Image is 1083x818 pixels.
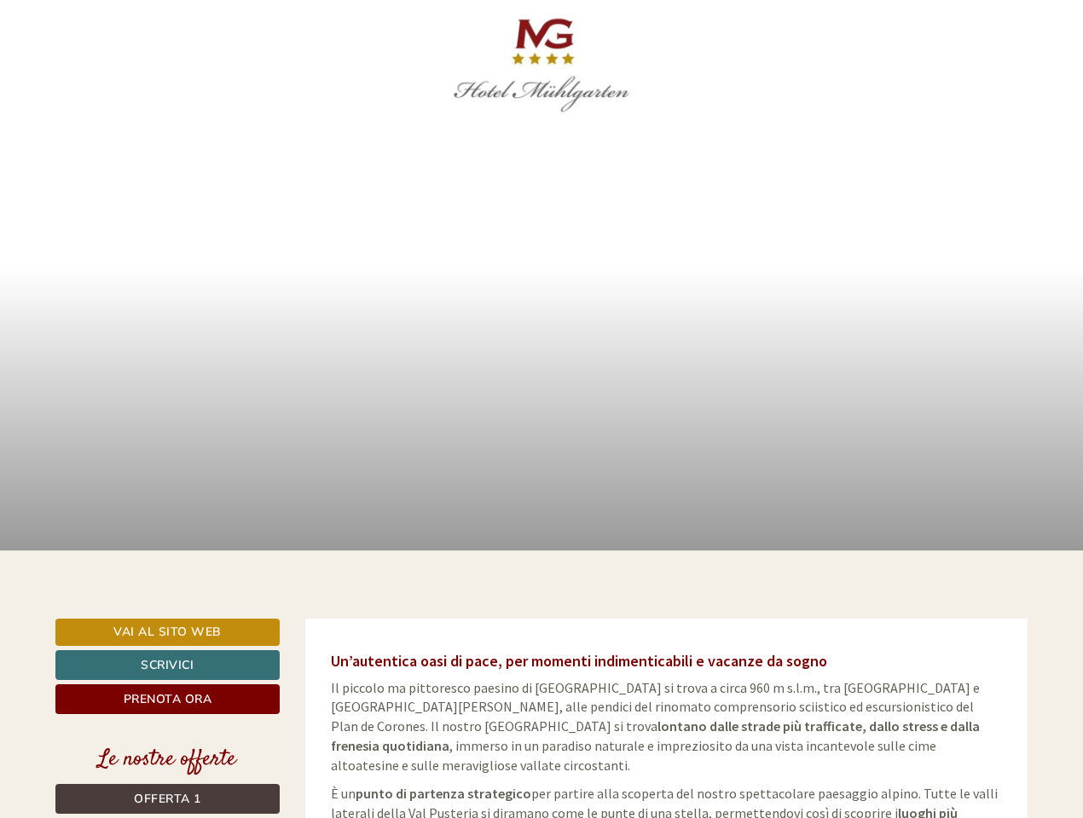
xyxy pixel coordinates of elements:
div: Le nostre offerte [55,744,280,775]
strong: punto di partenza strategico [356,785,531,802]
span: Offerta 1 [134,791,201,807]
span: Il piccolo ma pittoresco paesino di [GEOGRAPHIC_DATA] si trova a circa 960 m s.l.m., tra [GEOGRAP... [331,679,980,774]
a: Scrivici [55,650,280,680]
a: Prenota ora [55,684,280,714]
a: Vai al sito web [55,619,280,646]
span: Un’autentica oasi di pace, per momenti indimenticabili e vacanze da sogno [331,651,827,671]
